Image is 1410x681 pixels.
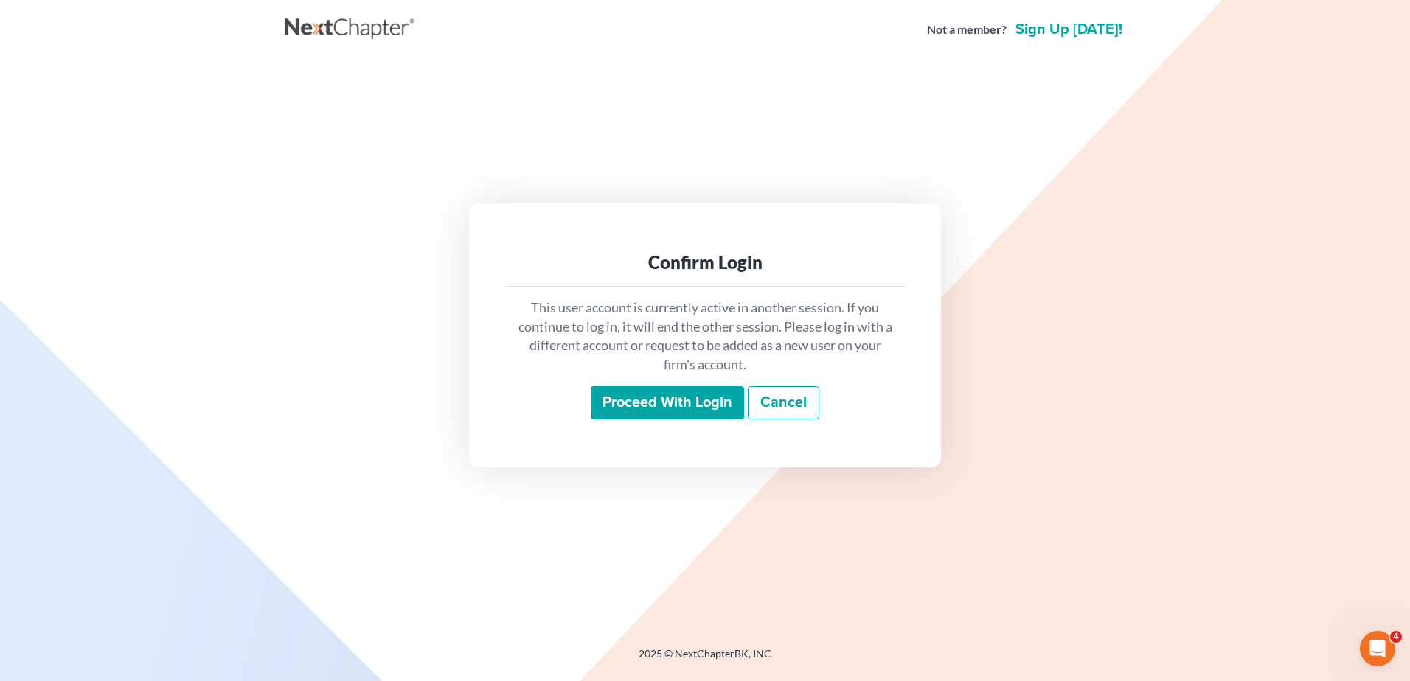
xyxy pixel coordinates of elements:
[1390,631,1402,643] span: 4
[516,298,894,374] p: This user account is currently active in another session. If you continue to log in, it will end ...
[516,251,894,274] div: Confirm Login
[285,646,1125,673] div: 2025 © NextChapterBK, INC
[1360,631,1395,666] iframe: Intercom live chat
[748,386,819,420] a: Cancel
[1013,22,1125,37] a: Sign up [DATE]!
[927,21,1007,38] strong: Not a member?
[591,386,744,420] input: Proceed with login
